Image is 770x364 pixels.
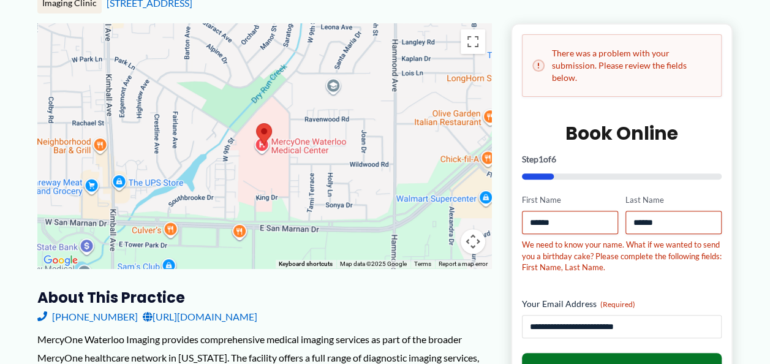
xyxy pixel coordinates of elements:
label: First Name [522,194,618,206]
h2: Book Online [522,121,722,145]
button: Keyboard shortcuts [279,260,333,268]
img: Google [40,252,81,268]
span: Map data ©2025 Google [340,260,407,267]
span: 1 [538,154,543,164]
span: (Required) [600,300,635,309]
div: We need to know your name. What if we wanted to send you a birthday cake? Please complete the fol... [522,239,722,273]
button: Map camera controls [461,229,485,254]
a: Report a map error [439,260,488,267]
h3: About this practice [37,288,491,307]
button: Toggle fullscreen view [461,29,485,54]
a: Terms (opens in new tab) [414,260,431,267]
a: Open this area in Google Maps (opens a new window) [40,252,81,268]
span: 6 [551,154,556,164]
label: Your Email Address [522,298,722,310]
p: Step of [522,155,722,164]
a: [URL][DOMAIN_NAME] [143,308,257,326]
label: Last Name [625,194,722,206]
h2: There was a problem with your submission. Please review the fields below. [532,47,712,84]
a: [PHONE_NUMBER] [37,308,138,326]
